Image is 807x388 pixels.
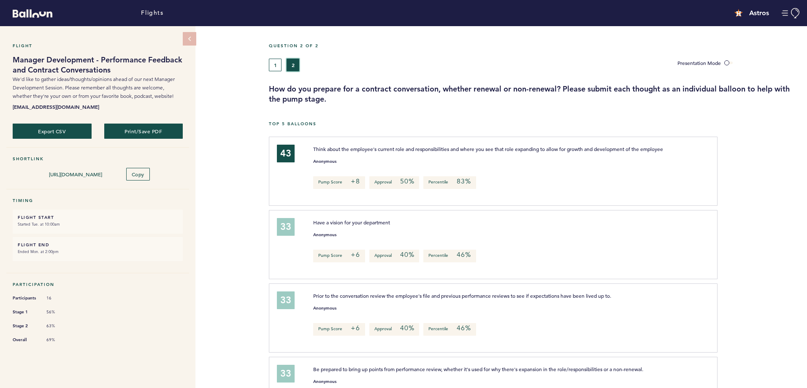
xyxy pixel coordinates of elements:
[6,8,52,17] a: Balloon
[369,323,419,336] p: Approval
[13,124,92,139] button: Export CSV
[13,156,183,162] h5: Shortlink
[13,55,183,75] h1: Manager Development - Performance Feedback and Contract Conversations
[18,220,178,229] small: Started Tue. at 10:00am
[369,250,419,262] p: Approval
[18,248,178,256] small: Ended Mon. at 2:00pm
[13,198,183,203] h5: Timing
[46,337,72,343] span: 69%
[457,324,471,332] em: 46%
[13,294,38,302] span: Participants
[277,218,295,236] div: 33
[277,365,295,383] div: 33
[423,250,476,262] p: Percentile
[269,59,282,71] button: 1
[749,8,769,18] h4: Astros
[269,84,801,104] h3: How do you prepare for a contract conversation, whether renewal or non-renewal? Please submit eac...
[18,242,178,248] h6: FLIGHT END
[457,251,471,259] em: 46%
[400,251,414,259] em: 40%
[677,59,721,66] span: Presentation Mode
[13,322,38,330] span: Stage 2
[457,177,471,186] em: 83%
[313,323,365,336] p: Pump Score
[313,250,365,262] p: Pump Score
[141,8,163,18] a: Flights
[277,291,295,309] div: 33
[351,251,360,259] em: +6
[313,159,336,164] small: Anonymous
[313,176,365,189] p: Pump Score
[287,59,299,71] button: 2
[13,102,183,111] b: [EMAIL_ADDRESS][DOMAIN_NAME]
[46,295,72,301] span: 16
[18,215,178,220] h6: FLIGHT START
[13,282,183,287] h5: Participation
[132,171,144,178] span: Copy
[13,76,175,99] span: We'd like to gather ideas/thoughts/opinions ahead of our next Manager Development Session. Please...
[104,124,183,139] button: Print/Save PDF
[400,177,414,186] em: 50%
[351,324,360,332] em: +6
[313,145,663,152] span: Think about the employee's current role and responsibilities and where you see that role expandin...
[13,43,183,48] h5: Flight
[313,306,336,310] small: Anonymous
[13,9,52,18] svg: Balloon
[423,323,476,336] p: Percentile
[369,176,419,189] p: Approval
[313,219,390,226] span: Have a vision for your department
[126,168,150,181] button: Copy
[400,324,414,332] em: 40%
[351,177,360,186] em: +8
[46,309,72,315] span: 56%
[13,308,38,316] span: Stage 1
[269,43,801,48] h5: Question 2 of 2
[313,233,336,237] small: Anonymous
[313,366,643,372] span: Be prepared to bring up points from performance review, whether it's used for why there's expansi...
[782,8,801,19] button: Manage Account
[423,176,476,189] p: Percentile
[313,380,336,384] small: Anonymous
[13,336,38,344] span: Overall
[277,145,295,162] div: 43
[313,292,611,299] span: Prior to the conversation review the employee's file and previous performance reviews to see if e...
[46,323,72,329] span: 63%
[269,121,801,127] h5: Top 5 Balloons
